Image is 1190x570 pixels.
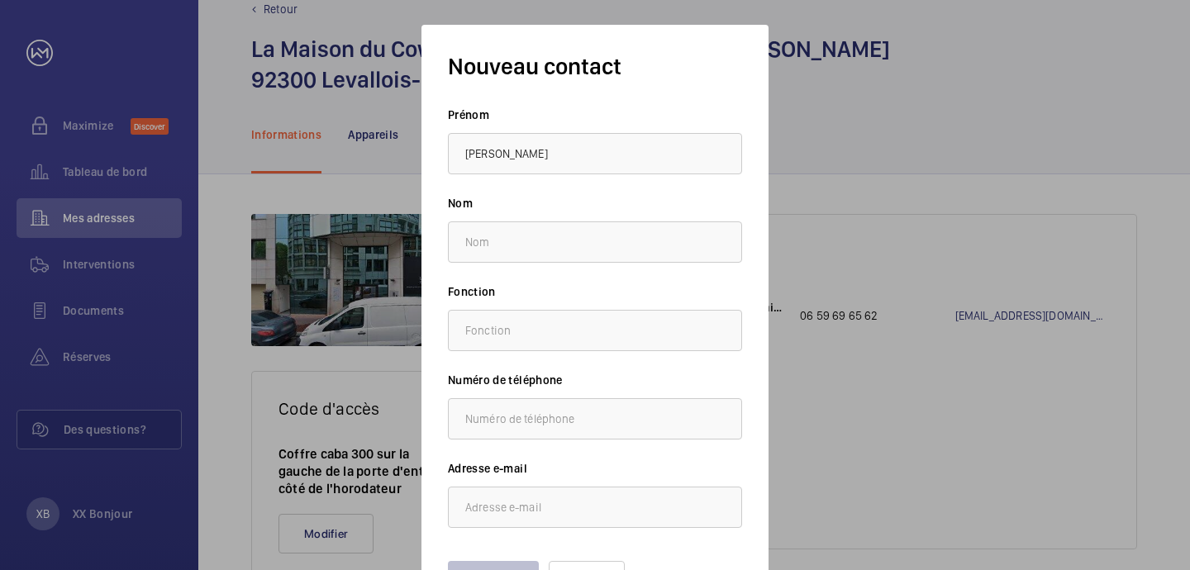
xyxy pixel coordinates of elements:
[448,310,742,351] input: Fonction
[448,133,742,174] input: Prénom
[448,460,742,477] label: Adresse e-mail
[448,398,742,439] input: Numéro de téléphone
[448,195,742,211] label: Nom
[448,107,742,123] label: Prénom
[448,372,742,388] label: Numéro de téléphone
[448,51,742,82] h3: Nouveau contact
[448,221,742,263] input: Nom
[448,487,742,528] input: Adresse e-mail
[448,283,742,300] label: Fonction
